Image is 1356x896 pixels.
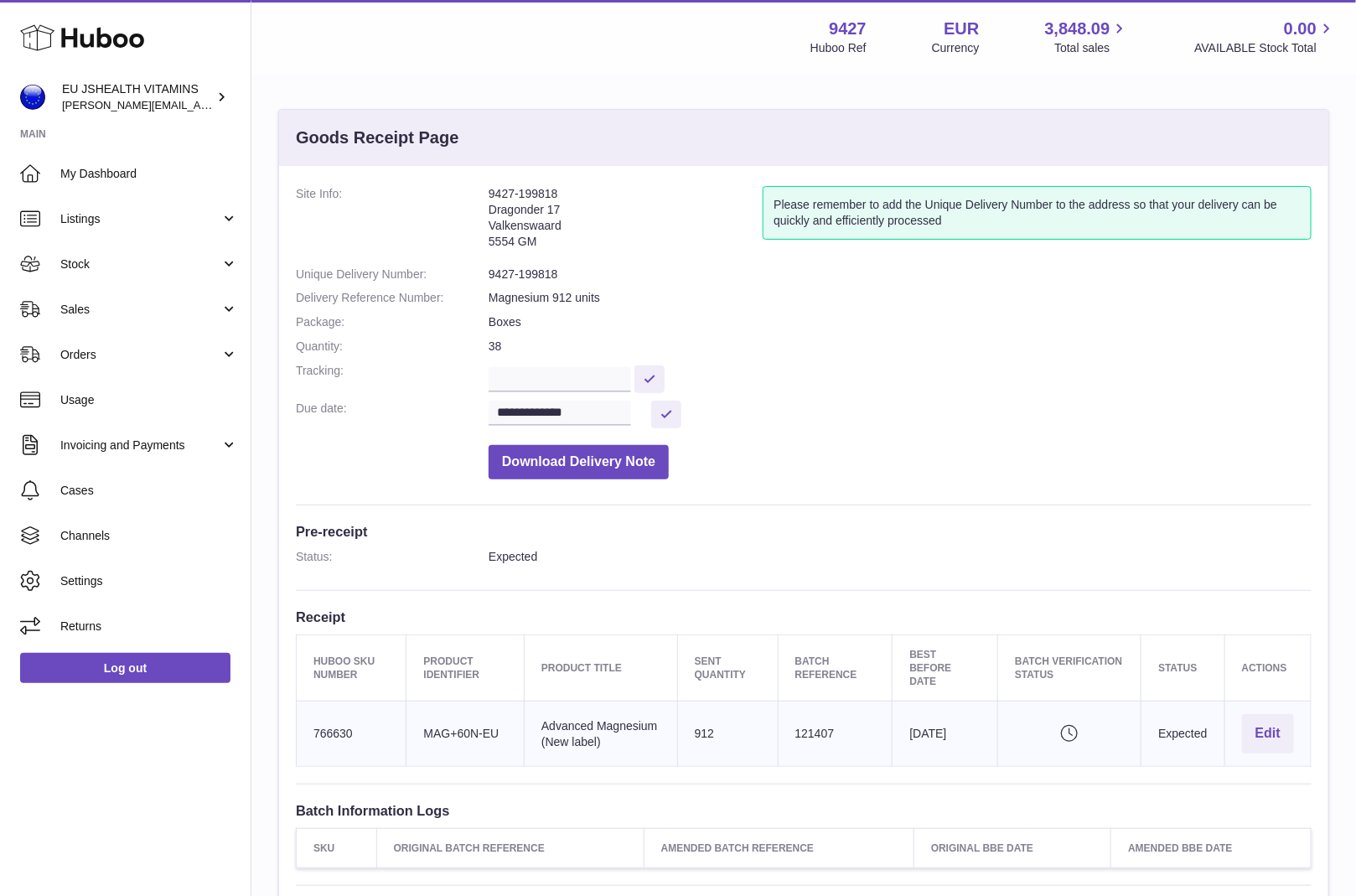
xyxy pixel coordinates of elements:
div: Huboo Ref [810,40,867,56]
th: Original BBE Date [913,829,1110,868]
td: 912 [677,702,778,767]
span: Total sales [1054,40,1129,56]
dt: Quantity: [296,339,489,355]
h3: Pre-receipt [296,522,1312,541]
strong: 9427 [829,18,867,40]
dt: Tracking: [296,363,489,392]
span: Invoicing and Payments [60,438,220,453]
span: 0.00 [1284,18,1317,40]
a: 3,848.09 Total sales [1045,18,1130,56]
th: Original Batch Reference [376,829,644,868]
span: 3,848.09 [1045,18,1110,40]
h3: Receipt [296,608,1312,626]
th: Best Before Date [893,634,998,702]
button: Edit [1242,714,1294,754]
th: SKU [297,829,377,868]
span: Stock [60,256,220,272]
h3: Batch Information Logs [296,801,1312,820]
span: Settings [60,573,238,589]
th: Status [1141,634,1224,702]
div: Currency [932,40,980,56]
th: Product title [524,634,677,702]
span: Cases [60,483,238,499]
td: MAG+60N-EU [406,702,524,767]
dd: 38 [489,339,1312,355]
span: Channels [60,528,238,544]
span: Usage [60,392,238,408]
th: Huboo SKU Number [297,634,406,702]
span: AVAILABLE Stock Total [1194,40,1336,56]
td: Advanced Magnesium (New label) [524,702,677,767]
span: Listings [60,211,220,227]
img: laura@jessicasepel.com [20,85,45,110]
dt: Unique Delivery Number: [296,267,489,282]
td: Expected [1141,702,1224,767]
div: Please remember to add the Unique Delivery Number to the address so that your delivery can be qui... [763,186,1312,240]
dd: Magnesium 912 units [489,290,1312,306]
th: Product Identifier [406,634,524,702]
dd: 9427-199818 [489,267,1312,282]
th: Amended Batch Reference [644,829,913,868]
dt: Delivery Reference Number: [296,290,489,306]
dt: Status: [296,549,489,565]
th: Amended BBE Date [1111,829,1312,868]
button: Download Delivery Note [489,445,669,479]
div: EU JSHEALTH VITAMINS [62,81,213,113]
span: Sales [60,302,220,318]
dd: Boxes [489,314,1312,330]
strong: EUR [944,18,979,40]
span: Orders [60,347,220,363]
td: 766630 [297,702,406,767]
span: Returns [60,619,238,634]
a: Log out [20,653,230,683]
h3: Goods Receipt Page [296,127,459,149]
th: Batch Reference [778,634,893,702]
span: [PERSON_NAME][EMAIL_ADDRESS][DOMAIN_NAME] [62,98,336,111]
td: [DATE] [893,702,998,767]
td: 121407 [778,702,893,767]
a: 0.00 AVAILABLE Stock Total [1194,18,1336,56]
dt: Due date: [296,401,489,428]
th: Actions [1224,634,1311,702]
dt: Package: [296,314,489,330]
th: Batch Verification Status [998,634,1141,702]
dt: Site Info: [296,186,489,258]
dd: Expected [489,549,1312,565]
span: My Dashboard [60,166,238,182]
th: Sent Quantity [677,634,778,702]
address: 9427-199818 Dragonder 17 Valkenswaard 5554 GM [489,186,763,258]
